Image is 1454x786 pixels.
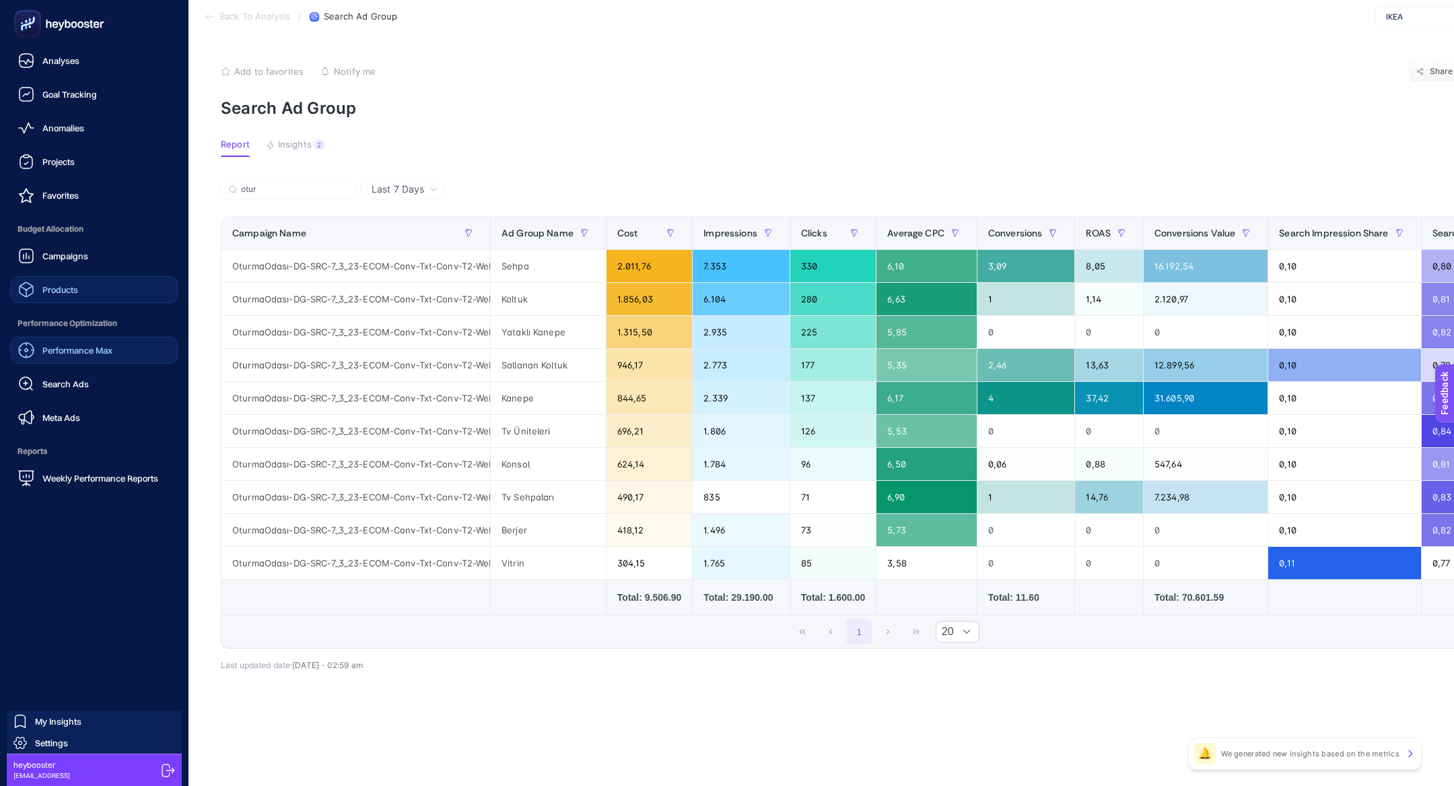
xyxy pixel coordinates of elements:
div: OturmaOdası-DG-SRC-7_3_23-ECOM-Conv-Txt-Conv-T2-Web-GNRCOturmaOdası [221,481,490,513]
div: 137 [790,382,876,414]
div: 8,05 [1075,250,1143,282]
div: 0 [1144,547,1268,579]
div: 0 [1075,514,1143,546]
div: 0,10 [1268,415,1420,447]
span: Reports [11,438,178,465]
div: 0,10 [1268,316,1420,348]
div: 835 [693,481,790,513]
div: Tv Üniteleri [491,415,606,447]
div: OturmaOdası-DG-SRC-7_3_23-ECOM-Conv-Txt-Conv-T2-Web-GNRCOturmaOdası [221,382,490,414]
div: 85 [790,547,876,579]
span: [DATE]・02:59 am [292,660,363,670]
div: 0,06 [977,448,1075,480]
a: My Insights [7,711,182,732]
div: Tv Sehpaları [491,481,606,513]
div: 1.496 [693,514,790,546]
div: 0 [977,415,1075,447]
div: 37,42 [1075,382,1143,414]
span: Add to favorites [234,66,304,77]
span: Back To Analysis [219,11,290,22]
span: Projects [42,156,75,167]
div: 0 [1075,316,1143,348]
div: Total: 70.601.59 [1154,591,1257,604]
span: heybooster [13,760,70,771]
div: OturmaOdası-DG-SRC-7_3_23-ECOM-Conv-Txt-Conv-T2-Web-GNRCOturmaOdası [221,415,490,447]
div: 6,17 [876,382,977,414]
div: 12.899,56 [1144,349,1268,381]
div: 2.935 [693,316,790,348]
div: 225 [790,316,876,348]
button: 1 [846,619,872,645]
div: Kanepe [491,382,606,414]
div: 0 [977,316,1075,348]
div: 1,14 [1075,283,1143,315]
div: 0 [1075,415,1143,447]
button: Notify me [320,66,376,77]
div: 1.806 [693,415,790,447]
div: 5,73 [876,514,977,546]
span: Last 7 Days [372,183,424,196]
div: 6,63 [876,283,977,315]
span: Average CPC [887,228,944,238]
span: Impressions [703,228,757,238]
div: 14,76 [1075,481,1143,513]
button: Add to favorites [221,66,304,77]
span: Clicks [801,228,827,238]
span: Campaign Name [232,228,306,238]
div: Sallanan Koltuk [491,349,606,381]
div: 0 [1144,415,1268,447]
div: 1.856,03 [607,283,692,315]
div: 73 [790,514,876,546]
a: Meta Ads [11,404,178,431]
span: Search Ads [42,379,89,389]
div: 2.120,97 [1144,283,1268,315]
span: ROAS [1086,228,1111,238]
span: Favorites [42,190,79,201]
div: 304,15 [607,547,692,579]
div: 7.353 [693,250,790,282]
a: Search Ads [11,370,178,397]
div: Total: 1.600.00 [801,591,865,604]
a: Campaigns [11,242,178,269]
div: 2.339 [693,382,790,414]
span: Last updated date: [221,660,292,670]
div: Sehpa [491,250,606,282]
div: 490,17 [607,481,692,513]
div: 0 [977,514,1075,546]
div: Total: 9.506.90 [617,591,681,604]
span: Campaigns [42,251,88,261]
div: 2.011,76 [607,250,692,282]
a: Products [11,276,178,303]
div: 844,65 [607,382,692,414]
div: 1 [977,283,1075,315]
div: 1.765 [693,547,790,579]
div: 16.192,54 [1144,250,1268,282]
span: Feedback [8,4,51,15]
div: 2 [314,139,324,150]
div: OturmaOdası-DG-SRC-7_3_23-ECOM-Conv-Txt-Conv-T2-Web-GNRCOturmaOdası [221,547,490,579]
div: Total: 29.190.00 [703,591,779,604]
div: 547,64 [1144,448,1268,480]
div: 6,10 [876,250,977,282]
div: OturmaOdası-DG-SRC-7_3_23-ECOM-Conv-Txt-Conv-T2-Web-GNRCOturmaOdası [221,283,490,315]
div: 7.234,98 [1144,481,1268,513]
div: 0,10 [1268,349,1420,381]
div: 31.605,90 [1144,382,1268,414]
div: Berjer [491,514,606,546]
span: Analyses [42,55,79,66]
div: Konsol [491,448,606,480]
div: OturmaOdası-DG-SRC-7_3_23-ECOM-Conv-Txt-Conv-T2-Web-GNRCOturmaOdası [221,349,490,381]
a: Analyses [11,47,178,74]
div: 0,10 [1268,448,1420,480]
div: 0,88 [1075,448,1143,480]
div: 71 [790,481,876,513]
div: 0,10 [1268,283,1420,315]
div: 1.784 [693,448,790,480]
div: 177 [790,349,876,381]
div: 0,10 [1268,382,1420,414]
span: Insights [278,139,312,150]
a: Anomalies [11,114,178,141]
div: OturmaOdası-DG-SRC-7_3_23-ECOM-Conv-Txt-Conv-T2-Web-GNRCOturmaOdası [221,250,490,282]
div: 624,14 [607,448,692,480]
span: [EMAIL_ADDRESS] [13,771,70,781]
